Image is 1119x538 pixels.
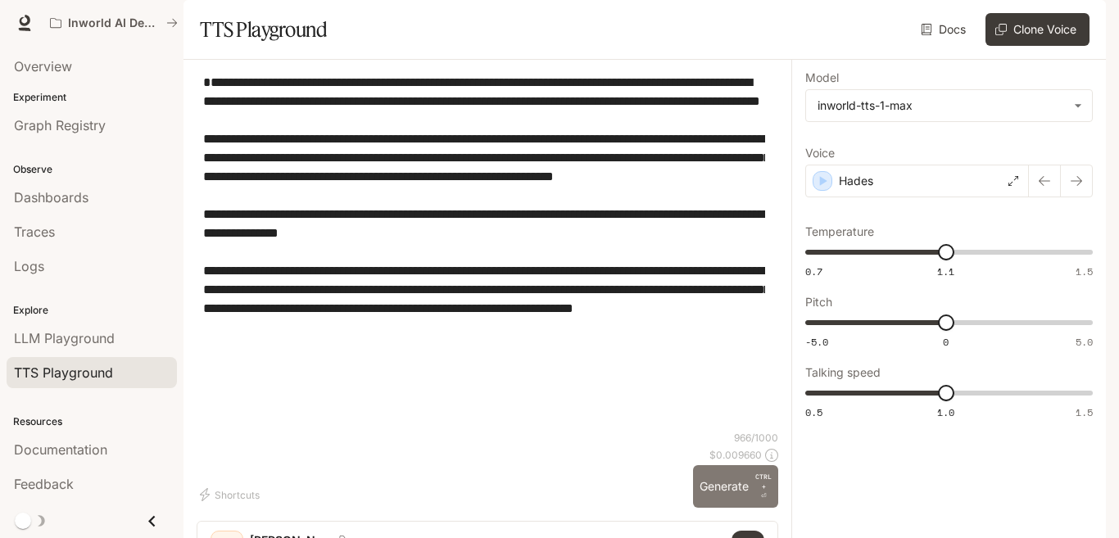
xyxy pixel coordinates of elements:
span: 0.7 [805,264,822,278]
p: Hades [839,173,873,189]
span: 5.0 [1076,335,1093,349]
button: Shortcuts [197,481,266,508]
div: inworld-tts-1-max [806,90,1092,121]
p: Model [805,72,839,84]
p: 966 / 1000 [734,431,778,445]
p: Inworld AI Demos [68,16,160,30]
p: $ 0.009660 [709,448,762,462]
div: inworld-tts-1-max [818,97,1066,114]
p: Temperature [805,226,874,237]
span: 0.5 [805,405,822,419]
p: Pitch [805,296,832,308]
p: ⏎ [755,472,772,501]
span: 1.5 [1076,264,1093,278]
a: Docs [917,13,972,46]
button: GenerateCTRL +⏎ [693,465,778,508]
span: 1.5 [1076,405,1093,419]
p: Voice [805,147,835,159]
button: Clone Voice [985,13,1090,46]
span: 1.1 [937,264,954,278]
span: 1.0 [937,405,954,419]
button: All workspaces [43,7,185,39]
span: 0 [943,335,949,349]
span: -5.0 [805,335,828,349]
p: Talking speed [805,367,881,378]
h1: TTS Playground [200,13,327,46]
p: CTRL + [755,472,772,491]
